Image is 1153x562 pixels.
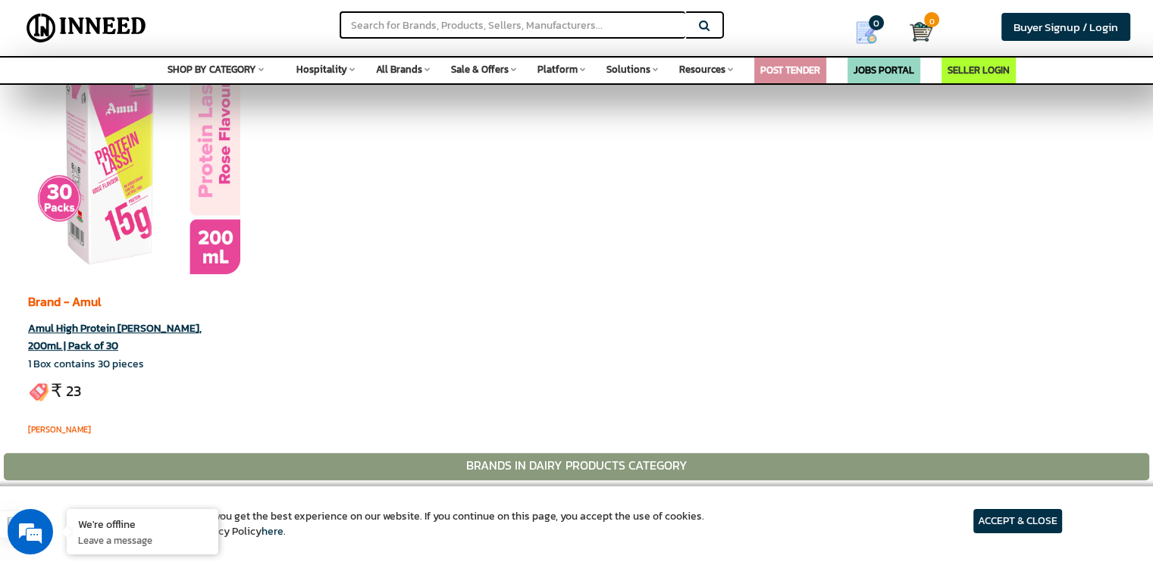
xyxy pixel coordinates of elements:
ins: 23 [66,380,81,402]
span: We are offline. Please leave us a message. [32,179,265,332]
a: Buyer Signup / Login [1001,13,1130,41]
img: Show My Quotes [855,21,878,44]
div: We're offline [78,517,207,531]
a: POST TENDER [760,63,820,77]
img: salesiqlogo_leal7QplfZFryJ6FIlVepeu7OftD7mt8q6exU6-34PB8prfIgodN67KcxXM9Y7JQ_.png [105,373,115,382]
article: ACCEPT & CLOSE [973,509,1062,533]
div: Leave a message [79,85,255,105]
a: my Quotes 0 [835,15,910,50]
a: [PERSON_NAME] [28,423,91,436]
a: Amul High Protein [PERSON_NAME], 200mL | Pack of 30 [28,320,202,354]
em: Submit [222,442,275,463]
p: Leave a message [78,533,207,547]
span: All Brands [376,62,422,76]
div: Minimize live chat window [249,8,285,44]
img: logo_Zg8I0qSkbAqR2WFHt3p6CTuqpyXMFPubPcD2OT02zFN43Cy9FUNNG3NEPhM_Q1qe_.png [26,91,64,99]
img: Cart [910,20,932,43]
img: inneed-price-tag.png [28,379,51,402]
textarea: Type your message and click 'Submit' [8,389,289,442]
span: SHOP BY CATEGORY [168,62,256,76]
span: 0 [924,12,939,27]
h3: 1 Box contains 30 pieces [28,355,236,373]
span: Solutions [606,62,650,76]
span: 0 [869,15,884,30]
span: Resources [679,62,725,76]
article: We use cookies to ensure you get the best experience on our website. If you continue on this page... [91,509,704,539]
span: Sale & Offers [451,62,509,76]
span: Hospitality [296,62,347,76]
a: SELLER LOGIN [948,63,1010,77]
span: ₹ [51,378,66,404]
a: JOBS PORTAL [854,63,914,77]
a: here [262,523,284,539]
span: Platform [537,62,578,76]
div: Brands in Dairy Products Category [4,453,1149,480]
a: Cart 0 [910,15,921,48]
img: Inneed.Market [20,9,152,47]
span: Buyer Signup / Login [1014,18,1118,36]
input: Search for Brands, Products, Sellers, Manufacturers... [340,11,685,39]
img: 75425.jpg [28,47,240,274]
a: Brand - Amul [28,292,101,311]
em: Driven by SalesIQ [119,373,193,383]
